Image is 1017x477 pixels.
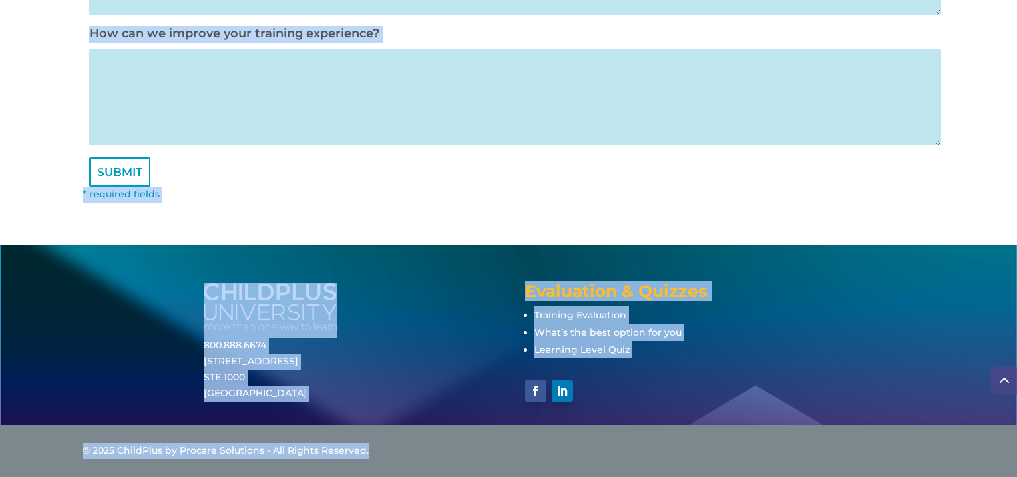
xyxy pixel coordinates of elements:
[204,339,266,351] a: 800.888.6674
[534,326,682,338] a: What’s the best option for you
[525,283,813,306] h4: Evaluation & Quizzes
[89,26,379,41] label: How can we improve your training experience?
[89,157,150,187] input: SUBMIT
[534,309,626,321] a: Training Evaluation
[83,443,934,459] div: © 2025 ChildPlus by Procare Solutions - All Rights Reserved.
[204,355,307,399] a: [STREET_ADDRESS]STE 1000[GEOGRAPHIC_DATA]
[83,188,160,200] font: * required fields
[534,344,630,356] a: Learning Level Quiz
[204,283,337,333] img: white-cpu-wordmark
[552,380,573,402] a: Follow on LinkedIn
[525,380,546,402] a: Follow on Facebook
